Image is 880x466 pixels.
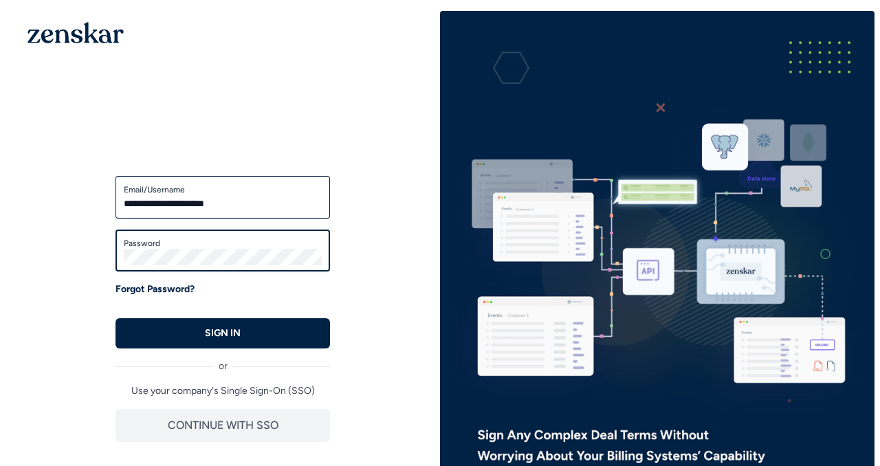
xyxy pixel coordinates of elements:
button: CONTINUE WITH SSO [115,409,330,442]
button: SIGN IN [115,318,330,348]
p: SIGN IN [205,326,241,340]
div: or [115,348,330,373]
a: Forgot Password? [115,282,195,296]
label: Password [124,238,322,249]
p: Use your company's Single Sign-On (SSO) [115,384,330,398]
label: Email/Username [124,184,322,195]
img: 1OGAJ2xQqyY4LXKgY66KYq0eOWRCkrZdAb3gUhuVAqdWPZE9SRJmCz+oDMSn4zDLXe31Ii730ItAGKgCKgCCgCikA4Av8PJUP... [27,22,124,43]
